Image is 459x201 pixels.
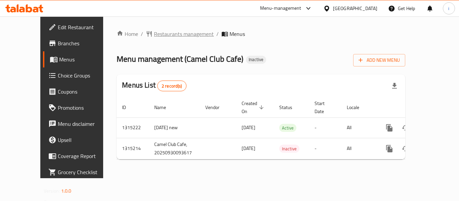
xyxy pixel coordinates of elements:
th: Actions [376,97,451,118]
span: ID [122,103,135,111]
button: Add New Menu [353,54,405,66]
span: Upsell [58,136,112,144]
button: more [381,141,398,157]
span: Grocery Checklist [58,168,112,176]
span: Active [279,124,296,132]
td: 1315214 [117,138,149,159]
span: Status [279,103,301,111]
span: Coupons [58,88,112,96]
button: more [381,120,398,136]
table: enhanced table [117,97,451,159]
li: / [141,30,143,38]
a: Menus [43,51,117,67]
button: Change Status [398,141,414,157]
td: All [341,117,376,138]
span: Version: [44,187,60,195]
button: Change Status [398,120,414,136]
div: Inactive [246,56,266,64]
span: Promotions [58,104,112,112]
nav: breadcrumb [117,30,405,38]
span: Choice Groups [58,71,112,80]
a: Choice Groups [43,67,117,84]
span: Coverage Report [58,152,112,160]
td: 1315222 [117,117,149,138]
span: i [448,5,449,12]
a: Home [117,30,138,38]
span: [DATE] [242,123,255,132]
span: Menus [59,55,112,63]
span: Created On [242,99,266,115]
span: 2 record(s) [158,83,186,89]
a: Coverage Report [43,148,117,164]
span: Branches [58,39,112,47]
td: - [309,138,341,159]
a: Restaurants management [146,30,214,38]
span: Menu disclaimer [58,120,112,128]
a: Grocery Checklist [43,164,117,180]
span: Restaurants management [154,30,214,38]
div: Menu-management [260,4,301,12]
div: Export file [386,78,403,94]
div: Total records count [157,81,186,91]
a: Branches [43,35,117,51]
span: Inactive [279,145,299,153]
div: [GEOGRAPHIC_DATA] [333,5,377,12]
td: - [309,117,341,138]
span: Menus [229,30,245,38]
a: Edit Restaurant [43,19,117,35]
span: Edit Restaurant [58,23,112,31]
span: Menu management ( Camel Club Cafe ) [117,51,243,66]
a: Coupons [43,84,117,100]
span: Name [154,103,175,111]
td: Camel Club Cafe, 20250930093617 [149,138,200,159]
td: [DATE] new [149,117,200,138]
a: Upsell [43,132,117,148]
span: Add New Menu [359,56,400,64]
li: / [216,30,219,38]
span: 1.0.0 [61,187,72,195]
span: Vendor [205,103,228,111]
a: Promotions [43,100,117,116]
span: Start Date [315,99,333,115]
td: All [341,138,376,159]
h2: Menus List [122,80,186,91]
span: [DATE] [242,144,255,153]
a: Menu disclaimer [43,116,117,132]
span: Locale [347,103,368,111]
span: Inactive [246,57,266,62]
